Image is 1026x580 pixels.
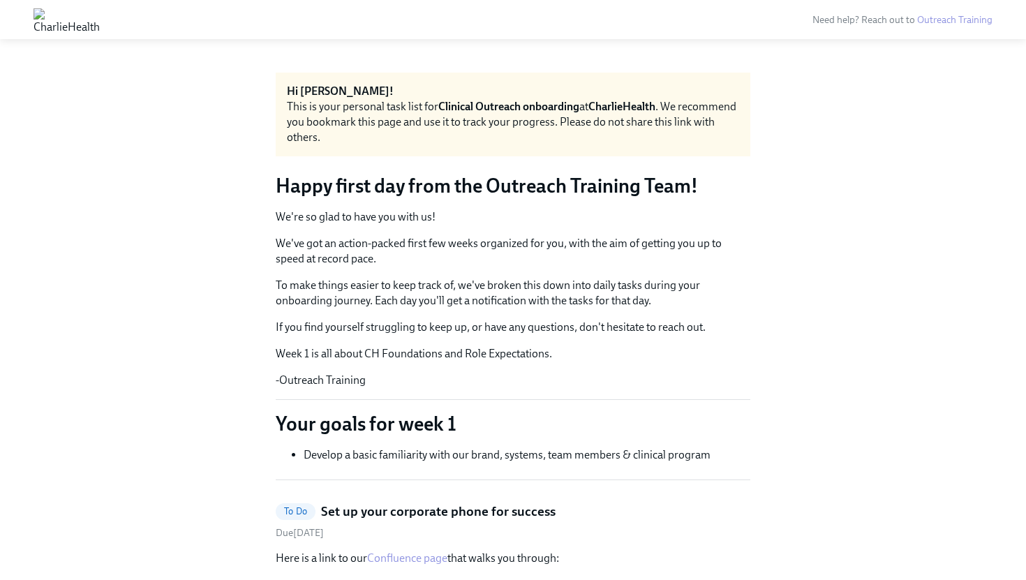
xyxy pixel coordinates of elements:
p: If you find yourself struggling to keep up, or have any questions, don't hesitate to reach out. [276,320,750,335]
p: Here is a link to our that walks you through: [276,551,750,566]
strong: Hi [PERSON_NAME]! [287,84,394,98]
span: To Do [276,506,315,516]
a: To DoSet up your corporate phone for successDue[DATE] [276,503,750,540]
img: CharlieHealth [34,8,100,31]
strong: Clinical Outreach onboarding [438,100,579,113]
li: Develop a basic familiarity with our brand, systems, team members & clinical program [304,447,750,463]
h3: Happy first day from the Outreach Training Team! [276,173,750,198]
p: -Outreach Training [276,373,750,388]
div: This is your personal task list for at . We recommend you bookmark this page and use it to track ... [287,99,739,145]
p: We've got an action-packed first few weeks organized for you, with the aim of getting you up to s... [276,236,750,267]
p: We're so glad to have you with us! [276,209,750,225]
h5: Set up your corporate phone for success [321,503,556,521]
strong: CharlieHealth [588,100,655,113]
p: Your goals for week 1 [276,411,750,436]
p: To make things easier to keep track of, we've broken this down into daily tasks during your onboa... [276,278,750,308]
span: Wednesday, October 8th 2025, 10:00 am [276,527,324,539]
p: Week 1 is all about CH Foundations and Role Expectations. [276,346,750,362]
span: Need help? Reach out to [812,14,992,26]
a: Outreach Training [917,14,992,26]
a: Confluence page [367,551,447,565]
